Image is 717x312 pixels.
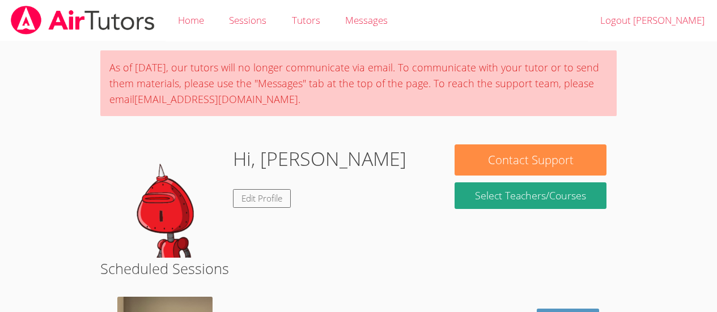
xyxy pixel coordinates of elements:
img: default.png [111,144,224,258]
h2: Scheduled Sessions [100,258,617,279]
button: Contact Support [455,144,606,176]
a: Select Teachers/Courses [455,182,606,209]
span: Messages [345,14,388,27]
div: As of [DATE], our tutors will no longer communicate via email. To communicate with your tutor or ... [100,50,617,116]
a: Edit Profile [233,189,291,208]
img: airtutors_banner-c4298cdbf04f3fff15de1276eac7730deb9818008684d7c2e4769d2f7ddbe033.png [10,6,156,35]
h1: Hi, [PERSON_NAME] [233,144,406,173]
